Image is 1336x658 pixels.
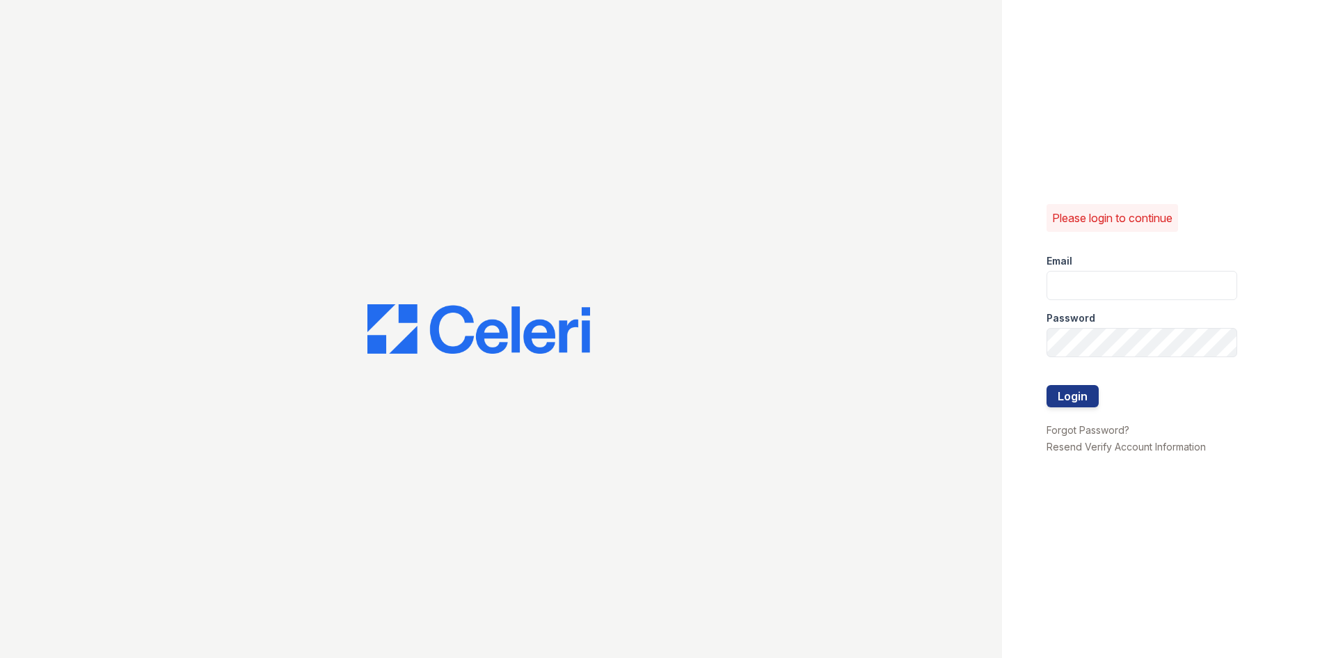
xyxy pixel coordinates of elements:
button: Login [1047,385,1099,407]
label: Password [1047,311,1095,325]
p: Please login to continue [1052,210,1172,226]
label: Email [1047,254,1072,268]
a: Forgot Password? [1047,424,1129,436]
img: CE_Logo_Blue-a8612792a0a2168367f1c8372b55b34899dd931a85d93a1a3d3e32e68fde9ad4.png [367,304,590,354]
a: Resend Verify Account Information [1047,441,1206,453]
